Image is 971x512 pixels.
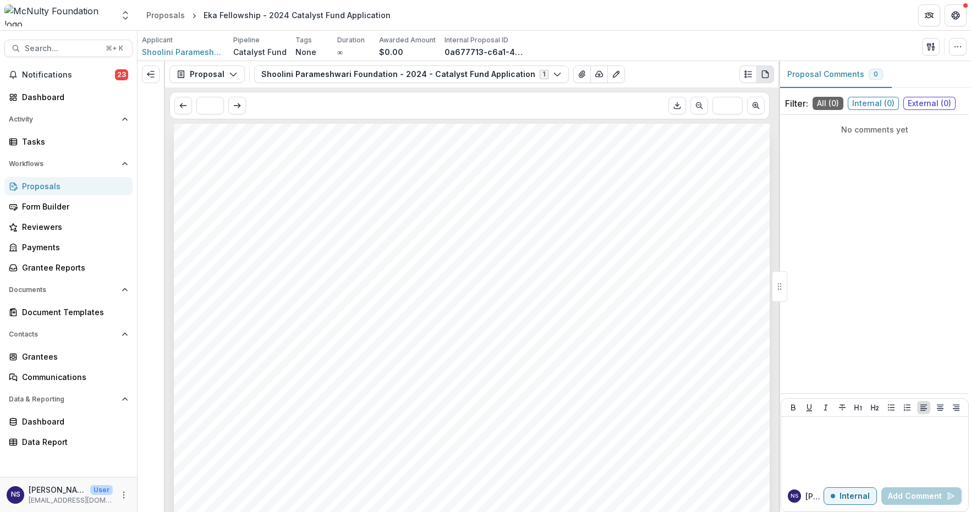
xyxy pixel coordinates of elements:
button: Shoolini Parameshwari Foundation - 2024 - Catalyst Fund Application1 [254,65,569,83]
span: Eka Fellowship - 2024 Catalyst Fund Application [210,245,577,261]
div: Payments [22,241,124,253]
div: Nina Sawhney [791,493,798,499]
button: PDF view [756,65,774,83]
button: More [117,488,130,502]
div: ⌘ + K [103,42,125,54]
span: Shoolini Parameshwari Foundation [142,46,224,58]
button: Open Data & Reporting [4,390,133,408]
span: Internal ( 0 ) [848,97,899,110]
span: Search... [25,44,99,53]
button: Add Comment [881,487,962,505]
button: Edit as form [607,65,625,83]
button: Italicize [819,401,832,414]
span: Activity [9,115,117,123]
p: Pipeline [233,35,260,45]
button: Scroll to next page [228,97,246,114]
span: The Eka Fellowship [316,280,420,293]
div: Grantee Reports [22,262,124,273]
a: Payments [4,238,133,256]
p: $0.00 [379,46,403,58]
a: Communications [4,368,133,386]
button: Open Contacts [4,326,133,343]
button: Underline [803,401,816,414]
div: Reviewers [22,221,124,233]
p: [PERSON_NAME] [29,484,86,496]
button: Internal [824,487,877,505]
button: Search... [4,40,133,57]
span: Data & Reporting [9,395,117,403]
button: Ordered List [901,401,914,414]
p: No comments yet [785,124,964,135]
p: Applicant [142,35,173,45]
p: User [90,485,113,495]
div: Document Templates [22,306,124,318]
button: Partners [918,4,940,26]
button: Get Help [945,4,967,26]
button: Notifications23 [4,66,133,84]
span: Shoolini Parameshwari Foundation [210,194,545,213]
button: Open Activity [4,111,133,128]
div: Dashboard [22,416,124,427]
p: [PERSON_NAME] [805,491,824,502]
button: Scroll to previous page [690,97,708,114]
span: All ( 0 ) [813,97,843,110]
span: Documents [9,286,117,294]
a: Tasks [4,133,133,151]
a: Grantee Reports [4,258,133,277]
p: Awarded Amount [379,35,436,45]
p: Filter: [785,97,808,110]
button: Align Right [950,401,963,414]
button: Open Documents [4,281,133,299]
a: Dashboard [4,88,133,106]
div: Proposals [22,180,124,192]
div: Eka Fellowship - 2024 Catalyst Fund Application [204,9,391,21]
button: Scroll to previous page [174,97,192,114]
button: Strike [836,401,849,414]
button: Open Workflows [4,155,133,173]
button: Expand left [142,65,160,83]
button: View Attached Files [573,65,591,83]
p: Tags [295,35,312,45]
div: Dashboard [22,91,124,103]
span: Submitted Date: [210,295,317,309]
div: Form Builder [22,201,124,212]
a: Data Report [4,433,133,451]
img: McNulty Foundation logo [4,4,113,26]
button: Heading 2 [868,401,881,414]
button: Align Left [917,401,930,414]
a: Dashboard [4,412,133,431]
a: Grantees [4,348,133,366]
button: Align Center [934,401,947,414]
span: Nonprofit DBA: [210,279,312,293]
p: Duration [337,35,365,45]
div: Nina Sawhney [11,491,20,498]
a: Document Templates [4,303,133,321]
button: Proposal [169,65,245,83]
div: Tasks [22,136,124,147]
span: [DATE] [321,296,359,309]
nav: breadcrumb [142,7,395,23]
a: Proposals [142,7,189,23]
p: Catalyst Fund [233,46,287,58]
p: Internal Proposal ID [445,35,508,45]
span: Workflows [9,160,117,168]
button: Proposal Comments [778,61,892,88]
button: Scroll to next page [747,97,765,114]
div: Grantees [22,351,124,362]
p: [EMAIL_ADDRESS][DOMAIN_NAME] [29,496,113,505]
button: Bullet List [885,401,898,414]
button: Download PDF [668,97,686,114]
span: 0 [874,70,878,78]
button: Heading 1 [852,401,865,414]
div: Data Report [22,436,124,448]
a: Proposals [4,177,133,195]
a: Reviewers [4,218,133,236]
button: Open entity switcher [118,4,133,26]
p: ∞ [337,46,343,58]
p: 0a677713-c6a1-49cc-b926-dd6fc2c86e5b [445,46,527,58]
p: Internal [840,492,870,501]
span: Contacts [9,331,117,338]
button: Plaintext view [739,65,757,83]
div: Communications [22,371,124,383]
div: Proposals [146,9,185,21]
